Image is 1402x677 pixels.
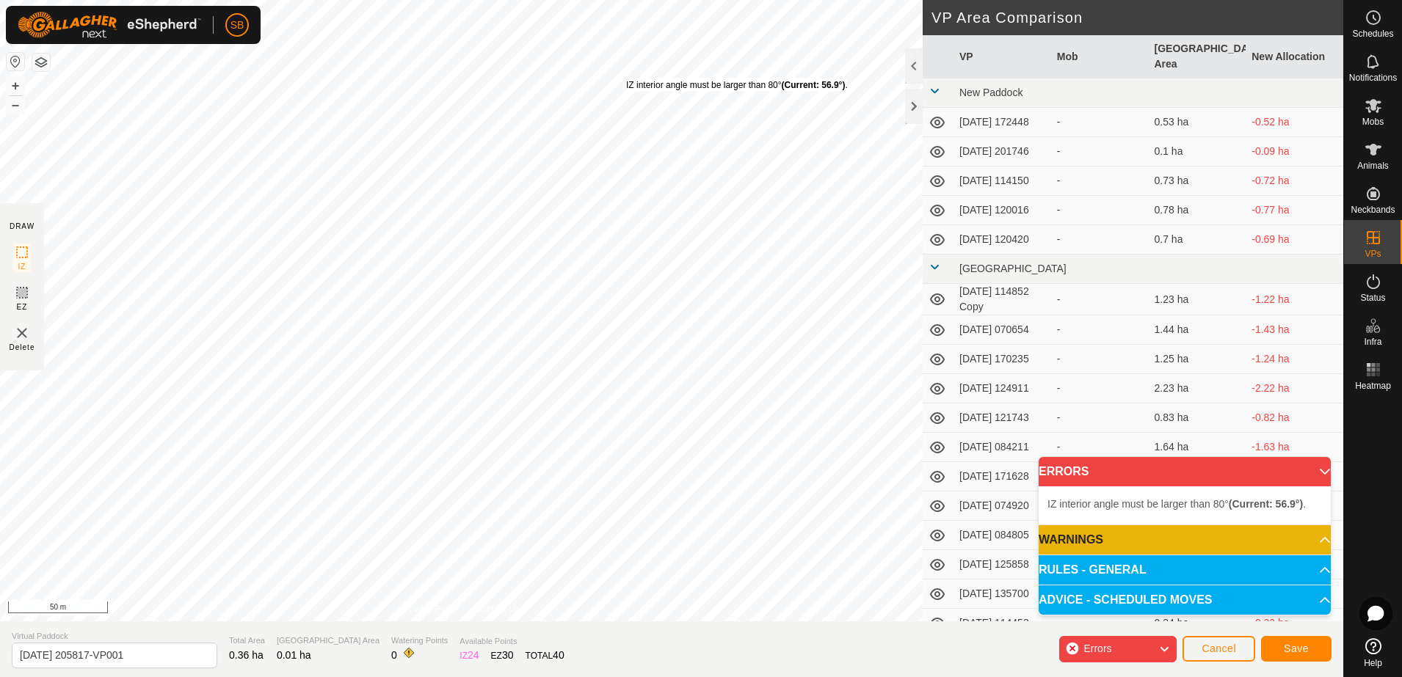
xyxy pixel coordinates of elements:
[1039,564,1147,576] span: RULES - GENERAL
[1057,173,1143,189] div: -
[1351,205,1395,214] span: Neckbands
[7,96,24,114] button: –
[1360,293,1385,302] span: Status
[1246,35,1343,78] th: New Allocation
[1365,249,1381,258] span: VPs
[954,345,1051,374] td: [DATE] 170235
[626,78,848,92] div: IZ interior angle must be larger than 80° .
[1083,643,1111,654] span: Errors
[1246,374,1343,403] td: -2.22 ha
[13,324,31,342] img: VP
[954,403,1051,433] td: [DATE] 121743
[1246,225,1343,255] td: -0.69 ha
[1039,466,1089,477] span: ERRORS
[1149,166,1246,196] td: 0.73 ha
[1344,632,1402,673] a: Help
[1349,73,1397,82] span: Notifications
[1057,351,1143,367] div: -
[1202,643,1236,654] span: Cancel
[959,87,1023,98] span: New Paddock
[1352,29,1393,38] span: Schedules
[18,12,201,38] img: Gallagher Logo
[32,54,50,71] button: Map Layers
[1051,35,1149,78] th: Mob
[1246,284,1343,315] td: -1.22 ha
[1057,292,1143,307] div: -
[1149,108,1246,137] td: 0.53 ha
[954,521,1051,550] td: [DATE] 084805
[1364,337,1381,346] span: Infra
[1362,117,1384,126] span: Mobs
[403,602,458,615] a: Privacy Policy
[229,649,264,661] span: 0.36 ha
[1057,410,1143,425] div: -
[954,137,1051,166] td: [DATE] 201746
[17,301,28,312] span: EZ
[553,649,564,661] span: 40
[18,261,26,272] span: IZ
[954,579,1051,609] td: [DATE] 135700
[1246,315,1343,345] td: -1.43 ha
[1149,35,1246,78] th: [GEOGRAPHIC_DATA] Area
[954,462,1051,491] td: [DATE] 171628
[460,635,564,648] span: Available Points
[1183,636,1255,662] button: Cancel
[10,221,34,232] div: DRAW
[954,225,1051,255] td: [DATE] 120420
[782,80,846,90] b: (Current: 56.9°)
[391,649,397,661] span: 0
[954,108,1051,137] td: [DATE] 172448
[1246,345,1343,374] td: -1.24 ha
[7,77,24,95] button: +
[526,648,564,663] div: TOTAL
[1149,315,1246,345] td: 1.44 ha
[1057,381,1143,396] div: -
[954,315,1051,345] td: [DATE] 070654
[1039,534,1103,546] span: WARNINGS
[12,630,217,643] span: Virtual Paddock
[1246,433,1343,462] td: -1.63 ha
[954,550,1051,579] td: [DATE] 125858
[502,649,514,661] span: 30
[476,602,519,615] a: Contact Us
[931,9,1343,26] h2: VP Area Comparison
[959,263,1067,274] span: [GEOGRAPHIC_DATA]
[1246,166,1343,196] td: -0.72 ha
[491,648,514,663] div: EZ
[1057,322,1143,337] div: -
[391,634,448,647] span: Watering Points
[954,374,1051,403] td: [DATE] 124911
[1364,659,1382,667] span: Help
[1057,439,1143,455] div: -
[1039,525,1331,555] p-accordion-header: WARNINGS
[460,648,479,663] div: IZ
[1039,555,1331,585] p-accordion-header: RULES - GENERAL
[1149,196,1246,225] td: 0.78 ha
[954,609,1051,638] td: [DATE] 114453
[1149,345,1246,374] td: 1.25 ha
[1149,433,1246,462] td: 1.64 ha
[1246,108,1343,137] td: -0.52 ha
[1039,585,1331,615] p-accordion-header: ADVICE - SCHEDULED MOVES
[1039,594,1212,606] span: ADVICE - SCHEDULED MOVES
[1357,161,1389,170] span: Animals
[1246,196,1343,225] td: -0.77 ha
[1149,137,1246,166] td: 0.1 ha
[1149,225,1246,255] td: 0.7 ha
[954,166,1051,196] td: [DATE] 114150
[1246,137,1343,166] td: -0.09 ha
[954,284,1051,315] td: [DATE] 114852 Copy
[7,53,24,70] button: Reset Map
[277,634,379,647] span: [GEOGRAPHIC_DATA] Area
[1149,374,1246,403] td: 2.23 ha
[1057,232,1143,247] div: -
[277,649,311,661] span: 0.01 ha
[954,196,1051,225] td: [DATE] 120016
[229,634,265,647] span: Total Area
[1057,144,1143,159] div: -
[1149,284,1246,315] td: 1.23 ha
[1039,457,1331,486] p-accordion-header: ERRORS
[954,433,1051,462] td: [DATE] 084211
[10,342,35,353] span: Delete
[468,649,479,661] span: 24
